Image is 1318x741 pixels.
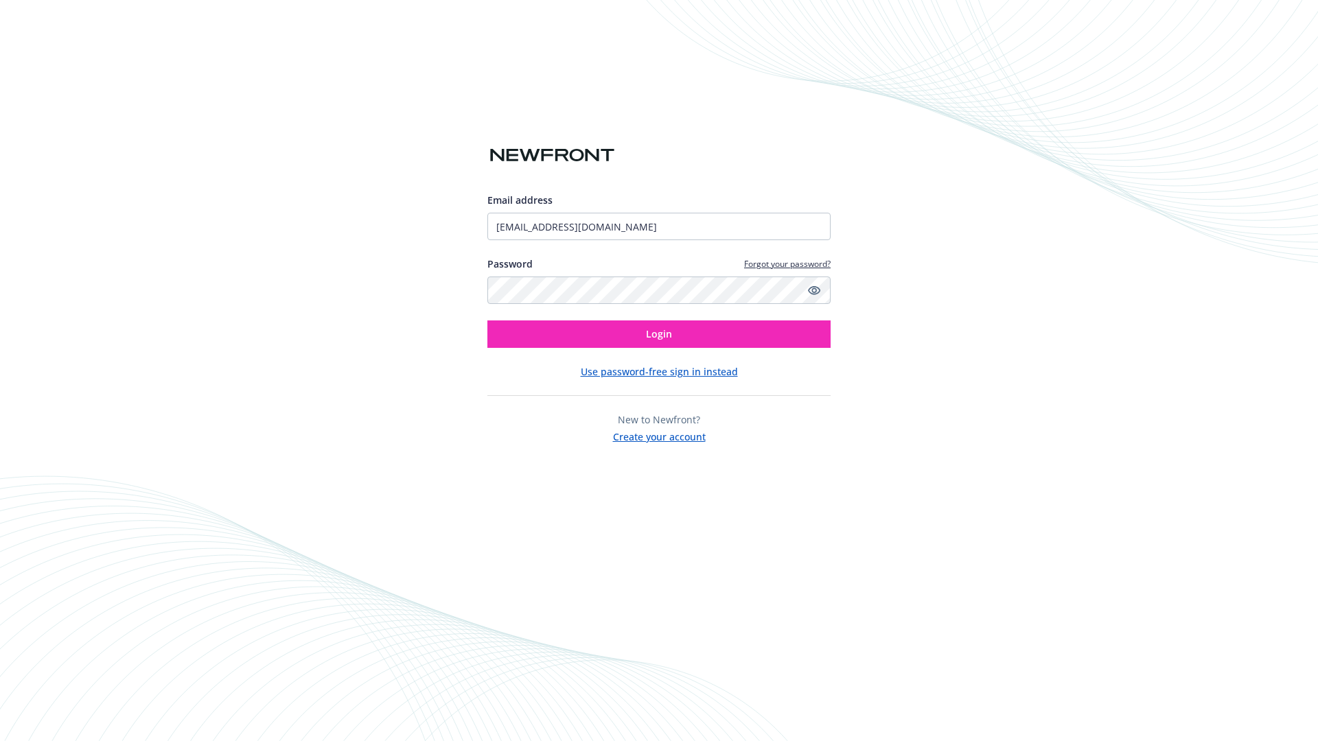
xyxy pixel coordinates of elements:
[581,364,738,379] button: Use password-free sign in instead
[613,427,706,444] button: Create your account
[487,320,831,348] button: Login
[744,258,831,270] a: Forgot your password?
[646,327,672,340] span: Login
[487,143,617,167] img: Newfront logo
[487,193,553,207] span: Email address
[487,277,831,304] input: Enter your password
[806,282,822,298] a: Show password
[487,257,533,271] label: Password
[618,413,700,426] span: New to Newfront?
[487,213,831,240] input: Enter your email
